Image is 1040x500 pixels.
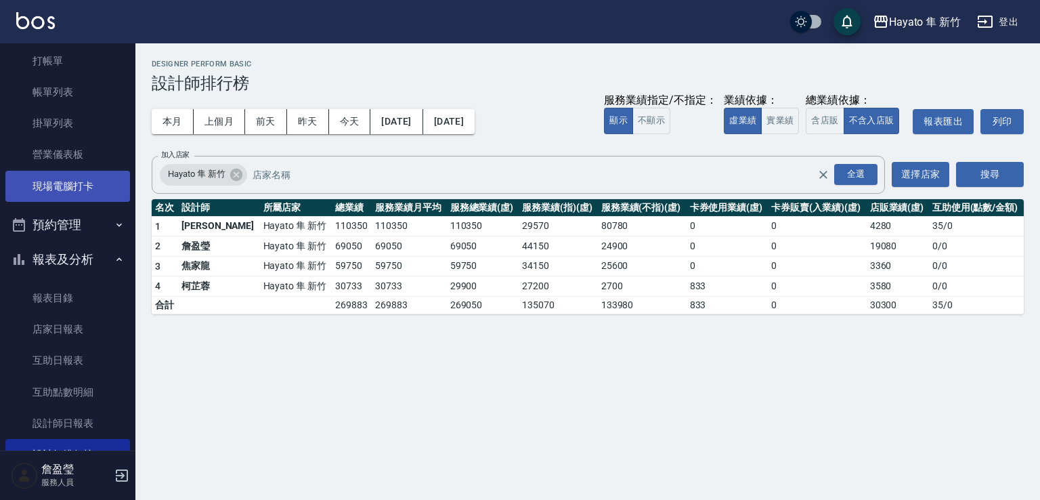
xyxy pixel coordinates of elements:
[260,256,332,276] td: Hayato 隼 新竹
[768,199,866,217] th: 卡券販賣(入業績)(虛)
[519,296,598,314] td: 135070
[11,462,38,489] img: Person
[519,236,598,257] td: 44150
[160,164,247,186] div: Hayato 隼 新竹
[519,216,598,236] td: 29570
[372,216,447,236] td: 110350
[972,9,1024,35] button: 登出
[332,216,372,236] td: 110350
[447,276,519,297] td: 29900
[929,256,1024,276] td: 0 / 0
[519,199,598,217] th: 服務業績(指)(虛)
[519,276,598,297] td: 27200
[929,199,1024,217] th: 互助使用(點數/金額)
[929,236,1024,257] td: 0 / 0
[604,108,633,134] button: 顯示
[372,296,447,314] td: 269883
[867,216,929,236] td: 4280
[370,109,422,134] button: [DATE]
[892,162,949,187] button: 選擇店家
[5,171,130,202] a: 現場電腦打卡
[178,276,260,297] td: 柯芷蓉
[724,108,762,134] button: 虛業績
[332,296,372,314] td: 269883
[889,14,961,30] div: Hayato 隼 新竹
[929,296,1024,314] td: 35 / 0
[867,296,929,314] td: 30300
[687,199,768,217] th: 卡券使用業績(虛)
[194,109,245,134] button: 上個月
[814,165,833,184] button: Clear
[152,74,1024,93] h3: 設計師排行榜
[5,345,130,376] a: 互助日報表
[768,256,866,276] td: 0
[41,463,110,476] h5: 詹盈瑩
[155,261,160,272] span: 3
[155,280,160,291] span: 4
[178,236,260,257] td: 詹盈瑩
[447,236,519,257] td: 69050
[178,256,260,276] td: 焦家龍
[152,199,178,217] th: 名次
[5,207,130,243] button: 預約管理
[423,109,475,134] button: [DATE]
[5,139,130,170] a: 營業儀表板
[332,256,372,276] td: 59750
[372,276,447,297] td: 30733
[831,161,880,188] button: Open
[372,256,447,276] td: 59750
[287,109,329,134] button: 昨天
[155,221,160,232] span: 1
[260,276,332,297] td: Hayato 隼 新竹
[5,377,130,408] a: 互助點數明細
[178,216,260,236] td: [PERSON_NAME]
[372,199,447,217] th: 服務業績月平均
[447,216,519,236] td: 110350
[598,199,687,217] th: 服務業績(不指)(虛)
[724,93,799,108] div: 業績依據：
[687,296,768,314] td: 833
[5,314,130,345] a: 店家日報表
[260,216,332,236] td: Hayato 隼 新竹
[5,439,130,470] a: 設計師排行榜
[16,12,55,29] img: Logo
[761,108,799,134] button: 實業績
[447,199,519,217] th: 服務總業績(虛)
[160,167,233,181] span: Hayato 隼 新竹
[260,236,332,257] td: Hayato 隼 新竹
[598,276,687,297] td: 2700
[5,408,130,439] a: 設計師日報表
[867,276,929,297] td: 3580
[41,476,110,488] p: 服務人員
[519,256,598,276] td: 34150
[867,256,929,276] td: 3360
[5,77,130,108] a: 帳單列表
[687,256,768,276] td: 0
[687,276,768,297] td: 833
[447,256,519,276] td: 59750
[768,216,866,236] td: 0
[372,236,447,257] td: 69050
[929,216,1024,236] td: 35 / 0
[5,242,130,277] button: 報表及分析
[260,199,332,217] th: 所屬店家
[867,8,966,36] button: Hayato 隼 新竹
[844,108,900,134] button: 不含入店販
[806,93,906,108] div: 總業績依據：
[604,93,717,108] div: 服務業績指定/不指定：
[332,199,372,217] th: 總業績
[598,236,687,257] td: 24900
[161,150,190,160] label: 加入店家
[152,60,1024,68] h2: Designer Perform Basic
[598,256,687,276] td: 25600
[178,199,260,217] th: 設計師
[687,216,768,236] td: 0
[834,164,877,185] div: 全選
[249,163,841,186] input: 店家名稱
[332,276,372,297] td: 30733
[867,236,929,257] td: 19080
[980,109,1024,134] button: 列印
[956,162,1024,187] button: 搜尋
[913,109,974,134] button: 報表匯出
